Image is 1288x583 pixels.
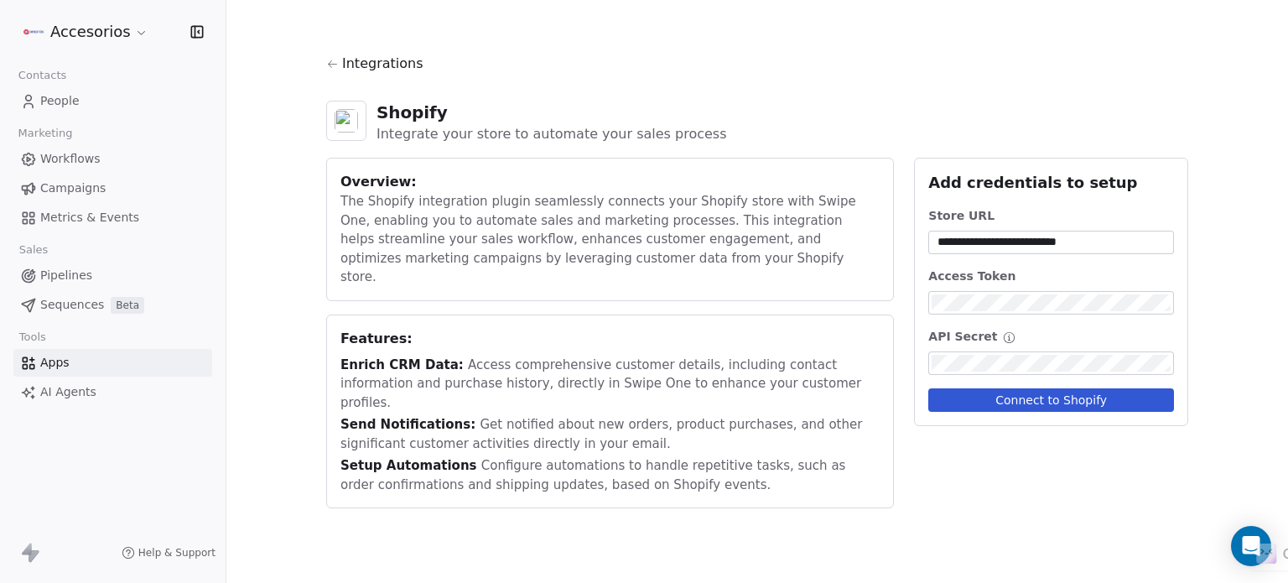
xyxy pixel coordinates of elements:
a: Help & Support [122,546,216,560]
a: AI Agents [13,378,212,406]
img: shopify.svg [335,109,358,133]
span: People [40,92,80,110]
span: Pipelines [40,267,92,284]
span: Apps [40,354,70,372]
div: Access comprehensive customer details, including contact information and purchase history, direct... [340,356,880,413]
div: Shopify [377,101,726,124]
a: Pipelines [13,262,212,289]
div: Domain Overview [64,99,150,110]
span: Accesorios [50,21,131,43]
img: Accesorios-AMZ-Logo.png [23,22,44,42]
a: Apps [13,349,212,377]
span: Marketing [11,121,80,146]
div: v 4.0.25 [47,27,82,40]
div: Get notified about new orders, product purchases, and other significant customer activities direc... [340,415,880,453]
div: Open Intercom Messenger [1231,526,1271,566]
div: The Shopify integration plugin seamlessly connects your Shopify store with Swipe One, enabling yo... [340,192,880,287]
a: Campaigns [13,174,212,202]
img: logo_orange.svg [27,27,40,40]
button: Connect to Shopify [928,388,1174,412]
span: Setup Automations [340,458,481,473]
img: website_grey.svg [27,44,40,57]
img: tab_keywords_by_traffic_grey.svg [167,97,180,111]
span: Contacts [11,63,74,88]
div: Features: [340,329,880,349]
span: Metrics & Events [40,209,139,226]
a: Metrics & Events [13,204,212,232]
span: Campaigns [40,180,106,197]
span: Integrations [342,54,423,74]
span: Sequences [40,296,104,314]
span: Workflows [40,150,101,168]
div: Keywords by Traffic [185,99,283,110]
span: Tools [12,325,53,350]
div: API Secret [928,328,1174,345]
a: Workflows [13,145,212,173]
div: Domain: [DOMAIN_NAME] [44,44,184,57]
span: Sales [12,237,55,263]
div: Add credentials to setup [928,172,1174,194]
div: Store URL [928,207,1174,224]
span: AI Agents [40,383,96,401]
a: Integrations [326,54,1188,87]
div: Integrate your store to automate your sales process [377,124,726,144]
div: Configure automations to handle repetitive tasks, such as order confirmations and shipping update... [340,456,880,494]
img: tab_domain_overview_orange.svg [45,97,59,111]
span: Help & Support [138,546,216,560]
a: SequencesBeta [13,291,212,319]
span: Enrich CRM Data: [340,357,468,372]
button: Accesorios [20,18,152,46]
div: Access Token [928,268,1174,284]
a: People [13,87,212,115]
span: Beta [111,297,144,314]
div: Overview: [340,172,880,192]
span: Send Notifications: [340,417,480,432]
